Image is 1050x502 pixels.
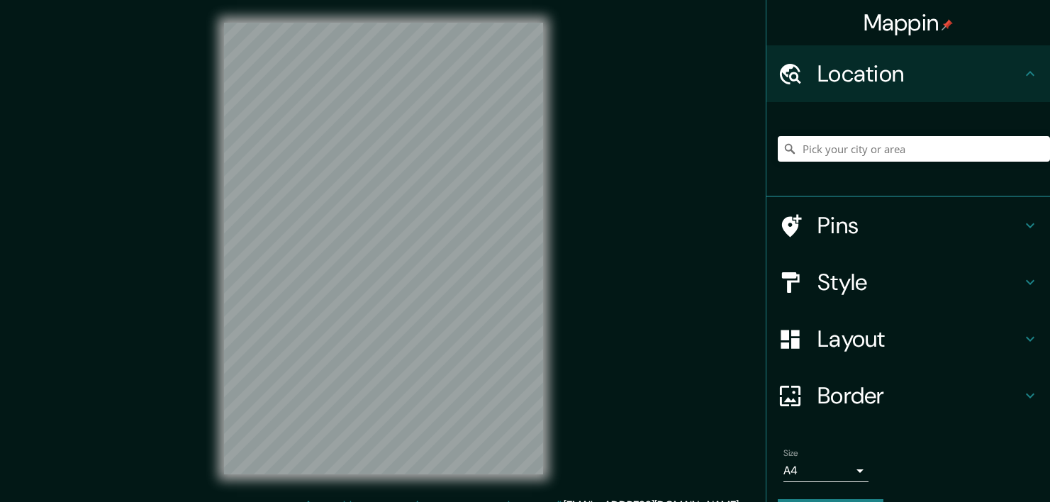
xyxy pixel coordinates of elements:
div: Style [766,254,1050,311]
h4: Layout [817,325,1022,353]
div: Pins [766,197,1050,254]
canvas: Map [224,23,543,474]
div: A4 [783,459,869,482]
div: Border [766,367,1050,424]
h4: Style [817,268,1022,296]
div: Location [766,45,1050,102]
h4: Mappin [864,9,954,37]
img: pin-icon.png [942,19,953,30]
label: Size [783,447,798,459]
h4: Location [817,60,1022,88]
div: Layout [766,311,1050,367]
h4: Pins [817,211,1022,240]
h4: Border [817,381,1022,410]
input: Pick your city or area [778,136,1050,162]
